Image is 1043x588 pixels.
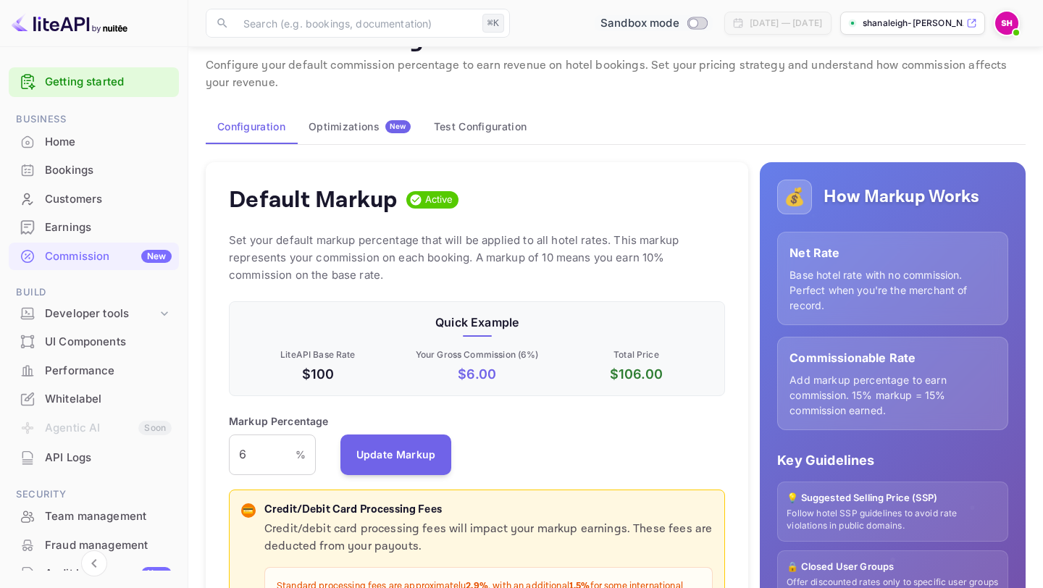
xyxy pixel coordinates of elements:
[243,504,254,517] p: 💳
[81,550,107,576] button: Collapse navigation
[787,491,999,505] p: 💡 Suggested Selling Price (SSP)
[229,413,329,429] p: Markup Percentage
[9,328,179,356] div: UI Components
[9,156,179,183] a: Bookings
[9,328,179,355] a: UI Components
[9,357,179,384] a: Performance
[419,193,459,207] span: Active
[401,348,554,361] p: Your Gross Commission ( 6 %)
[241,314,713,331] p: Quick Example
[9,560,179,587] a: Audit logsNew
[750,17,822,30] div: [DATE] — [DATE]
[45,391,172,408] div: Whitelabel
[45,508,172,525] div: Team management
[401,364,554,384] p: $ 6.00
[9,185,179,212] a: Customers
[9,503,179,529] a: Team management
[9,214,179,242] div: Earnings
[206,109,297,144] button: Configuration
[45,248,172,265] div: Commission
[595,15,713,32] div: Switch to Production mode
[600,15,679,32] span: Sandbox mode
[45,162,172,179] div: Bookings
[45,219,172,236] div: Earnings
[229,232,725,284] p: Set your default markup percentage that will be applied to all hotel rates. This markup represent...
[45,134,172,151] div: Home
[789,372,996,418] p: Add markup percentage to earn commission. 15% markup = 15% commission earned.
[9,185,179,214] div: Customers
[9,156,179,185] div: Bookings
[241,364,395,384] p: $100
[9,301,179,327] div: Developer tools
[789,349,996,366] p: Commissionable Rate
[141,250,172,263] div: New
[787,508,999,532] p: Follow hotel SSP guidelines to avoid rate violations in public domains.
[824,185,979,209] h5: How Markup Works
[9,444,179,472] div: API Logs
[784,184,805,210] p: 💰
[340,434,452,475] button: Update Markup
[9,285,179,301] span: Build
[45,191,172,208] div: Customers
[264,521,713,555] p: Credit/debit card processing fees will impact your markup earnings. These fees are deducted from ...
[385,122,411,131] span: New
[9,503,179,531] div: Team management
[9,385,179,413] div: Whitelabel
[9,357,179,385] div: Performance
[229,434,296,475] input: 0
[309,120,411,133] div: Optimizations
[229,185,398,214] h4: Default Markup
[482,14,504,33] div: ⌘K
[787,560,999,574] p: 🔒 Closed User Groups
[9,385,179,412] a: Whitelabel
[206,25,1026,54] p: Commission Management
[9,112,179,127] span: Business
[9,214,179,240] a: Earnings
[995,12,1018,35] img: Shanaleigh Hebbard
[12,12,127,35] img: LiteAPI logo
[9,532,179,560] div: Fraud management
[9,128,179,155] a: Home
[9,67,179,97] div: Getting started
[422,109,538,144] button: Test Configuration
[560,348,713,361] p: Total Price
[789,267,996,313] p: Base hotel rate with no commission. Perfect when you're the merchant of record.
[9,532,179,558] a: Fraud management
[9,128,179,156] div: Home
[863,17,963,30] p: shanaleigh-[PERSON_NAME]-nzr...
[45,306,157,322] div: Developer tools
[789,244,996,261] p: Net Rate
[9,487,179,503] span: Security
[264,502,713,518] p: Credit/Debit Card Processing Fees
[45,537,172,554] div: Fraud management
[141,567,172,580] div: New
[9,243,179,271] div: CommissionNew
[206,57,1026,92] p: Configure your default commission percentage to earn revenue on hotel bookings. Set your pricing ...
[9,243,179,269] a: CommissionNew
[235,9,477,38] input: Search (e.g. bookings, documentation)
[560,364,713,384] p: $ 106.00
[45,450,172,466] div: API Logs
[296,447,306,462] p: %
[9,444,179,471] a: API Logs
[45,566,172,582] div: Audit logs
[45,334,172,350] div: UI Components
[241,348,395,361] p: LiteAPI Base Rate
[777,450,1008,470] p: Key Guidelines
[45,363,172,379] div: Performance
[45,74,172,91] a: Getting started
